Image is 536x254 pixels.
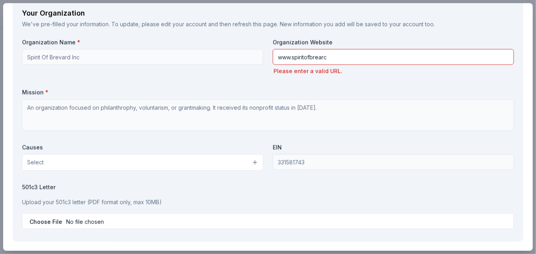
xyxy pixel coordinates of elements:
[273,66,514,76] div: Please enter a valid URL.
[22,197,514,207] p: Upload your 501c3 letter (PDF format only, max 10MB)
[22,38,263,46] label: Organization Name
[273,38,514,46] label: Organization Website
[161,20,207,27] a: edit your account
[22,154,263,171] button: Select
[273,143,514,151] label: EIN
[22,7,514,19] div: Your Organization
[22,143,263,151] label: Causes
[22,99,514,131] textarea: An organization focused on philanthrophy, voluntarism, or grantmaking. It received its nonprofit ...
[22,88,514,96] label: Mission
[22,183,514,191] label: 501c3 Letter
[22,19,514,29] div: We've pre-filled your information. To update, please and then refresh this page. New information ...
[27,158,44,167] span: Select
